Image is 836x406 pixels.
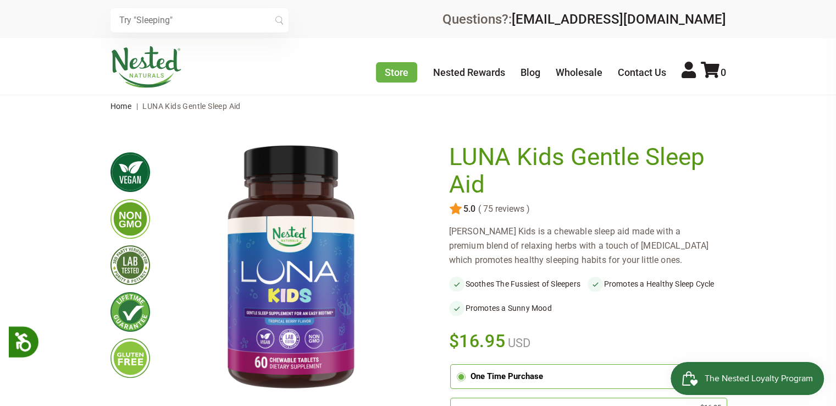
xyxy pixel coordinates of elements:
[449,329,506,353] span: $16.95
[110,152,150,192] img: vegan
[449,144,721,198] h1: LUNA Kids Gentle Sleep Aid
[449,202,462,216] img: star.svg
[376,62,417,83] a: Store
[588,276,726,292] li: Promotes a Healthy Sleep Cycle
[110,95,726,117] nav: breadcrumbs
[168,144,414,390] img: LUNA Kids Gentle Sleep Aid
[475,204,530,214] span: ( 75 reviews )
[110,102,132,111] a: Home
[449,300,588,316] li: Promotes a Sunny Mood
[134,102,141,111] span: |
[110,46,182,88] img: Nested Naturals
[462,204,475,214] span: 5.0
[521,67,540,78] a: Blog
[449,224,726,267] div: [PERSON_NAME] Kids is a chewable sleep aid made with a premium blend of relaxing herbs with a tou...
[701,67,726,78] a: 0
[505,336,530,350] span: USD
[618,67,666,78] a: Contact Us
[110,199,150,239] img: gmofree
[142,102,240,111] span: LUNA Kids Gentle Sleep Aid
[721,67,726,78] span: 0
[110,338,150,378] img: glutenfree
[110,292,150,332] img: lifetimeguarantee
[110,8,289,32] input: Try "Sleeping"
[512,12,726,27] a: [EMAIL_ADDRESS][DOMAIN_NAME]
[442,13,726,26] div: Questions?:
[433,67,505,78] a: Nested Rewards
[556,67,602,78] a: Wholesale
[110,245,150,285] img: thirdpartytested
[449,276,588,292] li: Soothes The Fussiest of Sleepers
[671,362,825,395] iframe: Button to open loyalty program pop-up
